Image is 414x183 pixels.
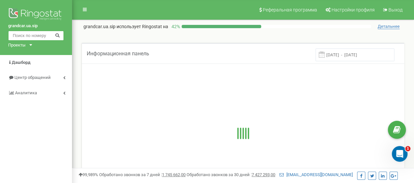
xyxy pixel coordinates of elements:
span: Информационная панель [87,50,149,57]
span: Дашборд [12,60,30,65]
span: Аналитика [15,90,37,95]
span: Обработано звонков за 30 дней : [187,172,275,177]
span: Выход [388,7,403,12]
input: Поиск по номеру [8,31,64,41]
a: [EMAIL_ADDRESS][DOMAIN_NAME] [279,172,353,177]
u: 7 427 293,00 [252,172,275,177]
iframe: Intercom live chat [392,146,407,162]
span: Обработано звонков за 7 дней : [99,172,186,177]
span: Детальнее [378,24,400,29]
span: Реферальная программа [263,7,317,12]
p: grandcar.ua.sip [83,23,168,30]
span: 1 [405,146,410,151]
span: 99,989% [79,172,98,177]
a: grandcar.ua.sip [8,23,64,29]
span: использует Ringostat на [117,24,168,29]
p: 42 % [168,23,182,30]
img: Ringostat logo [8,7,64,23]
span: Центр обращений [14,75,51,80]
span: Настройки профиля [332,7,375,12]
u: 1 745 662,00 [162,172,186,177]
div: Проекты [8,42,26,48]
